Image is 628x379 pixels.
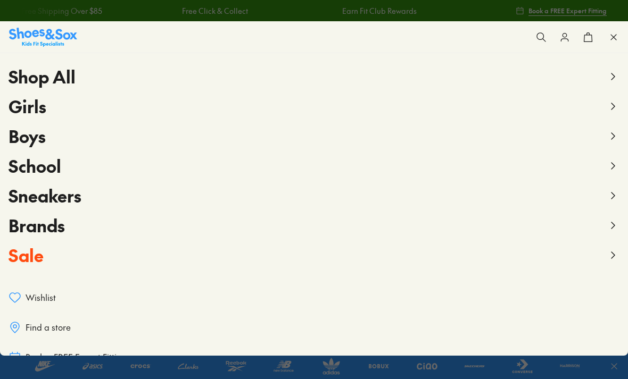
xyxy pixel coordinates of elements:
a: Shoes & Sox [9,28,77,46]
img: SNS_Logo_Responsive.svg [9,28,77,46]
span: Brands [9,213,65,237]
span: Find a store [26,322,71,333]
span: Sale [9,243,44,267]
button: Boys [9,121,619,151]
span: Boys [9,124,46,148]
button: Sale [9,240,619,270]
button: Shop All [9,62,619,91]
a: Find a store [9,313,619,342]
span: Book a FREE Expert Fitting [528,6,607,15]
span: Shop All [9,64,76,88]
a: Free Click & Collect [472,5,538,16]
a: Book a FREE Expert Fitting [516,1,607,20]
span: School [9,154,61,178]
span: Wishlist [26,292,56,304]
button: School [9,151,619,181]
button: Girls [9,91,619,121]
a: Wishlist [9,283,619,313]
span: Book a FREE Expert Fitting [26,351,127,363]
span: Sneakers [9,183,81,207]
span: Girls [9,94,46,118]
button: Sneakers [9,181,619,210]
a: Earn Fit Club Rewards [151,5,225,16]
button: Brands [9,210,619,240]
a: Book a FREE Expert Fitting [9,342,619,372]
a: Free Shipping Over $85 [311,5,392,16]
